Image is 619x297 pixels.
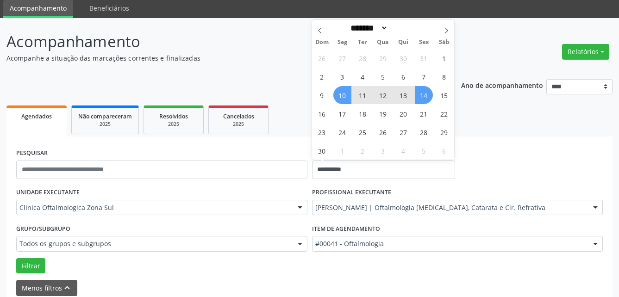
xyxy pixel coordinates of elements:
[354,68,372,86] span: Novembro 4, 2025
[150,121,197,128] div: 2025
[313,142,331,160] span: Novembro 30, 2025
[215,121,262,128] div: 2025
[374,68,392,86] span: Novembro 5, 2025
[315,239,584,248] span: #00041 - Oftalmologia
[354,49,372,67] span: Outubro 28, 2025
[16,186,80,200] label: UNIDADE EXECUTANTE
[333,123,351,141] span: Novembro 24, 2025
[435,142,453,160] span: Dezembro 6, 2025
[373,39,393,45] span: Qua
[78,121,132,128] div: 2025
[78,112,132,120] span: Não compareceram
[394,123,413,141] span: Novembro 27, 2025
[393,39,413,45] span: Qui
[374,105,392,123] span: Novembro 19, 2025
[19,239,288,248] span: Todos os grupos e subgrupos
[312,222,380,236] label: Item de agendamento
[394,86,413,104] span: Novembro 13, 2025
[313,49,331,67] span: Outubro 26, 2025
[434,39,454,45] span: Sáb
[435,86,453,104] span: Novembro 15, 2025
[315,203,584,212] span: [PERSON_NAME] | Oftalmologia [MEDICAL_DATA], Catarata e Cir. Refrativa
[333,105,351,123] span: Novembro 17, 2025
[333,86,351,104] span: Novembro 10, 2025
[313,105,331,123] span: Novembro 16, 2025
[223,112,254,120] span: Cancelados
[394,142,413,160] span: Dezembro 4, 2025
[333,142,351,160] span: Dezembro 1, 2025
[313,68,331,86] span: Novembro 2, 2025
[19,203,288,212] span: Clinica Oftalmologica Zona Sul
[354,123,372,141] span: Novembro 25, 2025
[354,105,372,123] span: Novembro 18, 2025
[374,123,392,141] span: Novembro 26, 2025
[354,142,372,160] span: Dezembro 2, 2025
[415,105,433,123] span: Novembro 21, 2025
[388,23,419,33] input: Year
[21,112,52,120] span: Agendados
[394,49,413,67] span: Outubro 30, 2025
[413,39,434,45] span: Sex
[333,49,351,67] span: Outubro 27, 2025
[415,68,433,86] span: Novembro 7, 2025
[461,79,543,91] p: Ano de acompanhamento
[435,123,453,141] span: Novembro 29, 2025
[16,280,77,296] button: Menos filtroskeyboard_arrow_up
[374,49,392,67] span: Outubro 29, 2025
[394,105,413,123] span: Novembro 20, 2025
[348,23,388,33] select: Month
[313,86,331,104] span: Novembro 9, 2025
[312,39,332,45] span: Dom
[312,186,391,200] label: PROFISSIONAL EXECUTANTE
[435,105,453,123] span: Novembro 22, 2025
[354,86,372,104] span: Novembro 11, 2025
[415,123,433,141] span: Novembro 28, 2025
[16,146,48,161] label: PESQUISAR
[435,68,453,86] span: Novembro 8, 2025
[6,53,431,63] p: Acompanhe a situação das marcações correntes e finalizadas
[159,112,188,120] span: Resolvidos
[333,68,351,86] span: Novembro 3, 2025
[415,86,433,104] span: Novembro 14, 2025
[6,30,431,53] p: Acompanhamento
[313,123,331,141] span: Novembro 23, 2025
[394,68,413,86] span: Novembro 6, 2025
[374,142,392,160] span: Dezembro 3, 2025
[16,222,70,236] label: Grupo/Subgrupo
[332,39,352,45] span: Seg
[374,86,392,104] span: Novembro 12, 2025
[16,258,45,274] button: Filtrar
[415,49,433,67] span: Outubro 31, 2025
[415,142,433,160] span: Dezembro 5, 2025
[352,39,373,45] span: Ter
[435,49,453,67] span: Novembro 1, 2025
[562,44,609,60] button: Relatórios
[62,283,72,293] i: keyboard_arrow_up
